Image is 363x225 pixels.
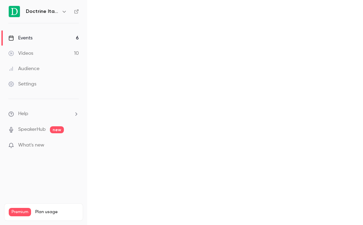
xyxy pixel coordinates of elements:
div: Audience [8,65,39,72]
li: help-dropdown-opener [8,110,79,118]
span: Help [18,110,28,118]
div: Settings [8,81,36,88]
div: Videos [8,50,33,57]
span: Premium [9,208,31,216]
h6: Doctrine Italia [26,8,59,15]
span: Plan usage [35,209,79,215]
span: What's new [18,142,44,149]
a: SpeakerHub [18,126,46,133]
span: new [50,126,64,133]
iframe: Noticeable Trigger [71,142,79,149]
div: Events [8,35,32,42]
img: Doctrine Italia [9,6,20,17]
